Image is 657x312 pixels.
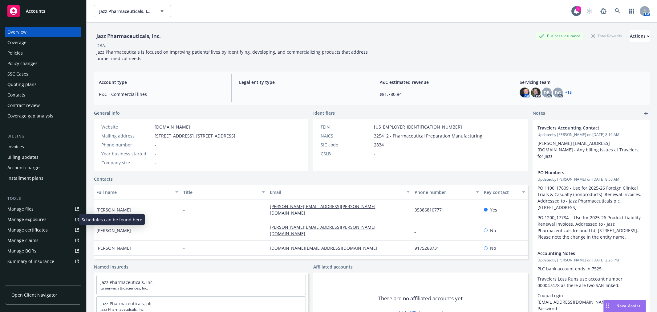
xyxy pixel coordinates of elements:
a: [DOMAIN_NAME][EMAIL_ADDRESS][DOMAIN_NAME] [270,245,382,251]
a: Policies [5,48,81,58]
button: Title [181,185,268,199]
span: DG [555,89,561,96]
div: Manage exposures [7,215,47,224]
button: Actions [630,30,650,42]
span: Jazz Pharmaceuticals is focused on improving patients' lives by identifying, developing, and comm... [96,49,369,61]
a: SSC Cases [5,69,81,79]
span: Updated by [PERSON_NAME] on [DATE] 8:56 AM [537,177,645,182]
div: Jazz Pharmaceuticals, Inc. [94,32,163,40]
a: Summary of insurance [5,257,81,266]
span: Account type [99,79,224,85]
a: - [415,228,421,233]
div: Billing updates [7,152,39,162]
span: - [155,159,156,166]
a: Billing updates [5,152,81,162]
p: PLC bank account ends in 7525 [537,265,645,272]
a: Jazz Pharmaceuticals, Inc. [100,279,154,285]
span: - [183,227,185,234]
span: Servicing team [520,79,645,85]
a: Search [611,5,624,17]
button: Jazz Pharmaceuticals, Inc. [94,5,171,17]
p: PO 1200_17784 - Use for 2025-26 Product Liability Renewal Invoices. Addressed to - Jazz Pharmaceu... [537,214,645,240]
div: Policy changes [7,59,38,68]
div: FEIN [321,124,371,130]
a: Contacts [94,176,113,182]
span: - [155,150,156,157]
span: Greenwich Biosciences, Inc. [100,285,302,291]
span: - [239,91,364,97]
span: Yes [490,207,497,213]
span: 325412 - Pharmaceutical Preparation Manufacturing [374,133,482,139]
div: Overview [7,27,26,37]
div: Summary of insurance [7,257,54,266]
span: Travelers Accounting Contact [537,125,629,131]
a: Coverage gap analysis [5,111,81,121]
span: - [183,245,185,251]
a: Quoting plans [5,80,81,89]
span: Accounts [26,9,45,14]
div: Tools [5,195,81,202]
div: Title [183,189,258,195]
div: DBA: - [96,42,108,49]
span: Updated by [PERSON_NAME] on [DATE] 8:16 AM [537,132,645,138]
span: DB [544,89,550,96]
a: Affiliated accounts [313,264,353,270]
span: [PERSON_NAME] [96,207,131,213]
img: photo [520,88,529,97]
div: Policies [7,48,23,58]
span: P&C estimated revenue [379,79,505,85]
span: Legal entity type [239,79,364,85]
a: Jazz Pharmaceuticals, plc [100,301,152,306]
a: Switch app [626,5,638,17]
a: Contacts [5,90,81,100]
span: P&C - Commercial lines [99,91,224,97]
a: Report a Bug [597,5,610,17]
div: Total Rewards [588,32,625,40]
a: [DOMAIN_NAME] [155,124,190,130]
p: PO 1100_17609 - Use for 2025-26 Foreign Clinical Trials & Casualty (nonproducts) Renewal Invoices... [537,185,645,211]
div: Mailing address [101,133,152,139]
a: 9175268731 [415,245,444,251]
div: Quoting plans [7,80,37,89]
div: SSC Cases [7,69,28,79]
div: Email [270,189,403,195]
span: No [490,245,496,251]
div: Manage files [7,204,34,214]
p: Travelers Loss Runs use account number 000047478 as there are two SAIs linked. [537,276,645,289]
span: Updated by [PERSON_NAME] on [DATE] 2:26 PM [537,257,645,263]
button: Full name [94,185,181,199]
a: 353868107771 [415,207,449,213]
div: 5 [576,6,581,12]
div: Contract review [7,101,40,110]
a: [PERSON_NAME][EMAIL_ADDRESS][PERSON_NAME][DOMAIN_NAME] [270,203,375,216]
div: Business Insurance [536,32,583,40]
div: Manage BORs [7,246,36,256]
div: Manage claims [7,236,39,245]
div: Key contact [484,189,518,195]
div: Manage certificates [7,225,48,235]
a: Invoices [5,142,81,152]
div: Coverage [7,38,26,47]
button: Key contact [481,185,528,199]
div: Website [101,124,152,130]
span: - [374,150,375,157]
div: Coverage gap analysis [7,111,53,121]
a: Manage files [5,204,81,214]
span: General info [94,110,120,116]
a: Contract review [5,101,81,110]
img: photo [531,88,541,97]
span: [PERSON_NAME] [EMAIL_ADDRESS][DOMAIN_NAME] - Any billing issues at Travelers for Jazz [537,140,640,159]
div: Invoices [7,142,24,152]
div: NAICS [321,133,371,139]
span: There are no affiliated accounts yet [378,295,463,302]
div: Installment plans [7,173,43,183]
a: Start snowing [583,5,595,17]
div: Company size [101,159,152,166]
div: Full name [96,189,172,195]
div: Drag to move [604,300,611,312]
button: Nova Assist [603,300,646,312]
span: [PERSON_NAME] [96,227,131,234]
a: Policy changes [5,59,81,68]
span: [US_EMPLOYER_IDENTIFICATION_NUMBER] [374,124,462,130]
